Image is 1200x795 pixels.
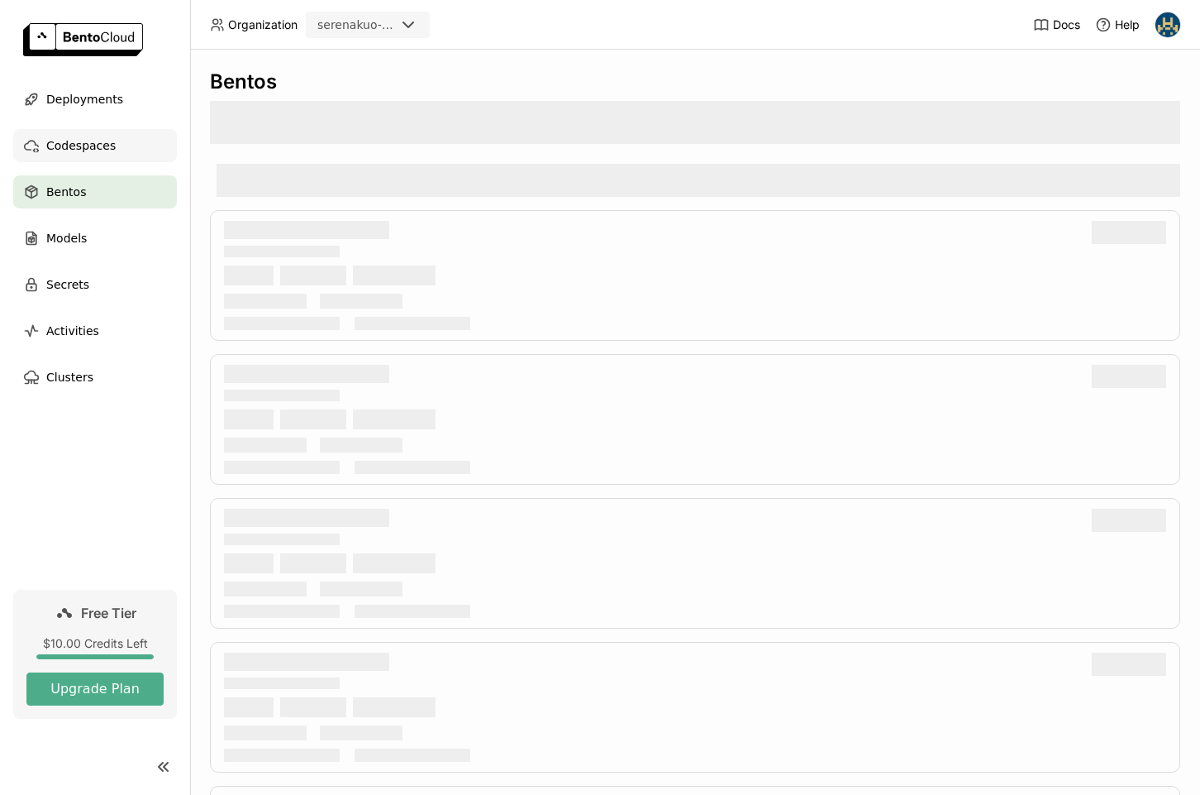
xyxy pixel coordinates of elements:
[13,83,177,116] a: Deployments
[26,673,164,706] button: Upgrade Plan
[13,129,177,162] a: Codespaces
[210,69,1180,94] div: Bentos
[13,361,177,394] a: Clusters
[317,17,395,33] div: serenakuo-workspace
[13,314,177,347] a: Activities
[46,89,123,109] span: Deployments
[46,228,87,248] span: Models
[1053,17,1080,32] span: Docs
[46,136,116,156] span: Codespaces
[13,175,177,208] a: Bentos
[46,182,86,202] span: Bentos
[1115,17,1140,32] span: Help
[1033,17,1080,33] a: Docs
[23,23,143,56] img: logo
[397,17,398,34] input: Selected serenakuo-workspace.
[81,605,136,621] span: Free Tier
[26,636,164,651] div: $10.00 Credits Left
[46,321,99,341] span: Activities
[228,17,298,32] span: Organization
[1155,12,1180,37] img: Serena Kuo
[46,367,93,387] span: Clusters
[1095,17,1140,33] div: Help
[13,590,177,719] a: Free Tier$10.00 Credits LeftUpgrade Plan
[13,268,177,301] a: Secrets
[46,275,89,295] span: Secrets
[13,222,177,255] a: Models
